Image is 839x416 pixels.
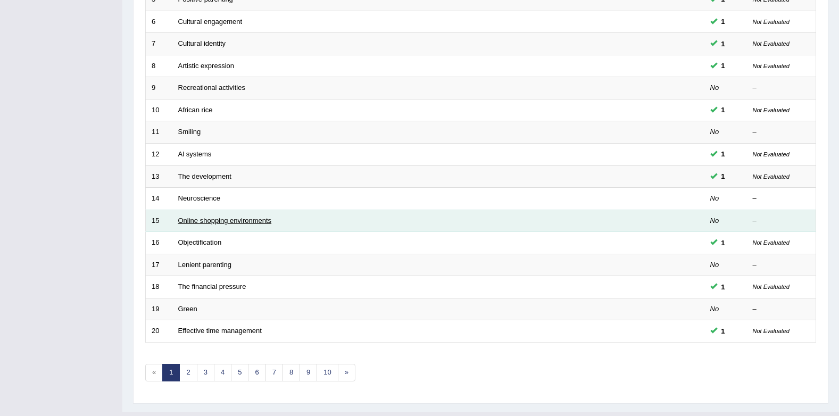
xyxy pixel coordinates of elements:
[753,173,790,180] small: Not Evaluated
[710,194,719,202] em: No
[300,364,317,381] a: 9
[178,194,221,202] a: Neuroscience
[178,150,212,158] a: Al systems
[753,328,790,334] small: Not Evaluated
[753,239,790,246] small: Not Evaluated
[146,254,172,276] td: 17
[753,19,790,25] small: Not Evaluated
[753,216,810,226] div: –
[146,298,172,320] td: 19
[146,165,172,188] td: 13
[753,284,790,290] small: Not Evaluated
[146,99,172,121] td: 10
[717,16,729,27] span: You cannot take this question anymore
[717,148,729,160] span: You cannot take this question anymore
[710,217,719,224] em: No
[178,106,213,114] a: African rice
[710,84,719,91] em: No
[178,62,234,70] a: Artistic expression
[753,83,810,93] div: –
[197,364,214,381] a: 3
[753,63,790,69] small: Not Evaluated
[146,188,172,210] td: 14
[146,77,172,99] td: 9
[178,18,243,26] a: Cultural engagement
[178,327,262,335] a: Effective time management
[146,276,172,298] td: 18
[717,237,729,248] span: You cannot take this question anymore
[317,364,338,381] a: 10
[248,364,265,381] a: 6
[146,55,172,77] td: 8
[283,364,300,381] a: 8
[178,217,272,224] a: Online shopping environments
[178,39,226,47] a: Cultural identity
[146,232,172,254] td: 16
[710,128,719,136] em: No
[717,281,729,293] span: You cannot take this question anymore
[710,305,719,313] em: No
[178,282,246,290] a: The financial pressure
[753,107,790,113] small: Not Evaluated
[178,238,222,246] a: Objectification
[753,194,810,204] div: –
[146,210,172,232] td: 15
[178,261,231,269] a: Lenient parenting
[146,11,172,33] td: 6
[146,320,172,343] td: 20
[753,260,810,270] div: –
[146,143,172,165] td: 12
[717,38,729,49] span: You cannot take this question anymore
[178,84,245,91] a: Recreational activities
[162,364,180,381] a: 1
[179,364,197,381] a: 2
[145,364,163,381] span: «
[717,326,729,337] span: You cannot take this question anymore
[146,121,172,144] td: 11
[231,364,248,381] a: 5
[753,304,810,314] div: –
[265,364,283,381] a: 7
[717,60,729,71] span: You cannot take this question anymore
[146,33,172,55] td: 7
[753,151,790,157] small: Not Evaluated
[178,128,201,136] a: Smiling
[178,305,197,313] a: Green
[717,171,729,182] span: You cannot take this question anymore
[338,364,355,381] a: »
[753,127,810,137] div: –
[710,261,719,269] em: No
[178,172,231,180] a: The development
[214,364,231,381] a: 4
[753,40,790,47] small: Not Evaluated
[717,104,729,115] span: You cannot take this question anymore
